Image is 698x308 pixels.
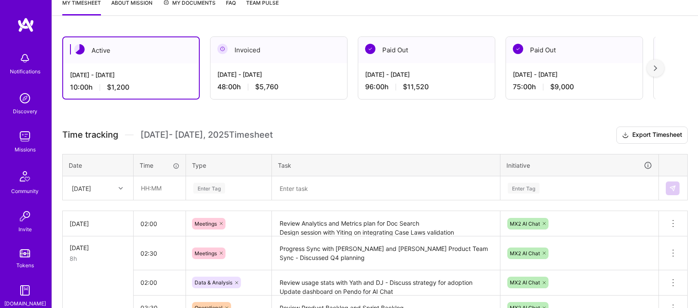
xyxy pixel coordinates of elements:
[217,44,228,54] img: Invoiced
[195,250,217,257] span: Meetings
[273,212,499,236] textarea: Review Analytics and Metrics plan for Doc Search Design session with Yiting on integrating Case L...
[11,187,39,196] div: Community
[20,249,30,257] img: tokens
[510,279,540,286] span: MX2 AI Chat
[70,70,192,79] div: [DATE] - [DATE]
[62,130,118,140] span: Time tracking
[210,37,347,63] div: Invoiced
[669,185,676,192] img: Submit
[195,279,232,286] span: Data & Analysis
[16,282,34,299] img: guide book
[365,44,375,54] img: Paid Out
[10,67,40,76] div: Notifications
[273,271,499,295] textarea: Review usage stats with Yath and DJ - Discuss strategy for adoption Update dashboard on Pendo for...
[70,254,126,263] div: 8h
[16,50,34,67] img: bell
[273,237,499,269] textarea: Progress Sync with [PERSON_NAME] and [PERSON_NAME] Product Team Sync - Discussed Q4 planning
[134,212,186,235] input: HH:MM
[616,127,688,144] button: Export Timesheet
[16,128,34,145] img: teamwork
[16,261,34,270] div: Tokens
[70,243,126,252] div: [DATE]
[513,82,636,91] div: 75:00 h
[16,90,34,107] img: discovery
[217,70,340,79] div: [DATE] - [DATE]
[193,181,225,195] div: Enter Tag
[513,44,523,54] img: Paid Out
[13,107,37,116] div: Discovery
[119,186,123,190] i: icon Chevron
[255,82,278,91] span: $5,760
[358,37,495,63] div: Paid Out
[654,65,657,71] img: right
[107,83,129,92] span: $1,200
[140,130,273,140] span: [DATE] - [DATE] , 2025 Timesheet
[4,299,46,308] div: [DOMAIN_NAME]
[74,44,85,54] img: Active
[272,154,500,176] th: Task
[513,70,636,79] div: [DATE] - [DATE]
[365,70,488,79] div: [DATE] - [DATE]
[17,17,34,33] img: logo
[63,154,134,176] th: Date
[403,82,429,91] span: $11,520
[72,184,91,193] div: [DATE]
[134,271,186,294] input: HH:MM
[70,83,192,92] div: 10:00 h
[510,250,540,257] span: MX2 AI Chat
[15,145,36,154] div: Missions
[506,160,652,170] div: Initiative
[365,82,488,91] div: 96:00 h
[15,166,35,187] img: Community
[16,208,34,225] img: Invite
[510,220,540,227] span: MX2 AI Chat
[508,181,540,195] div: Enter Tag
[217,82,340,91] div: 48:00 h
[18,225,32,234] div: Invite
[550,82,574,91] span: $9,000
[134,242,186,265] input: HH:MM
[63,37,199,63] div: Active
[195,220,217,227] span: Meetings
[622,131,629,140] i: icon Download
[140,161,180,170] div: Time
[134,177,185,199] input: HH:MM
[506,37,643,63] div: Paid Out
[186,154,272,176] th: Type
[70,219,126,228] div: [DATE]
